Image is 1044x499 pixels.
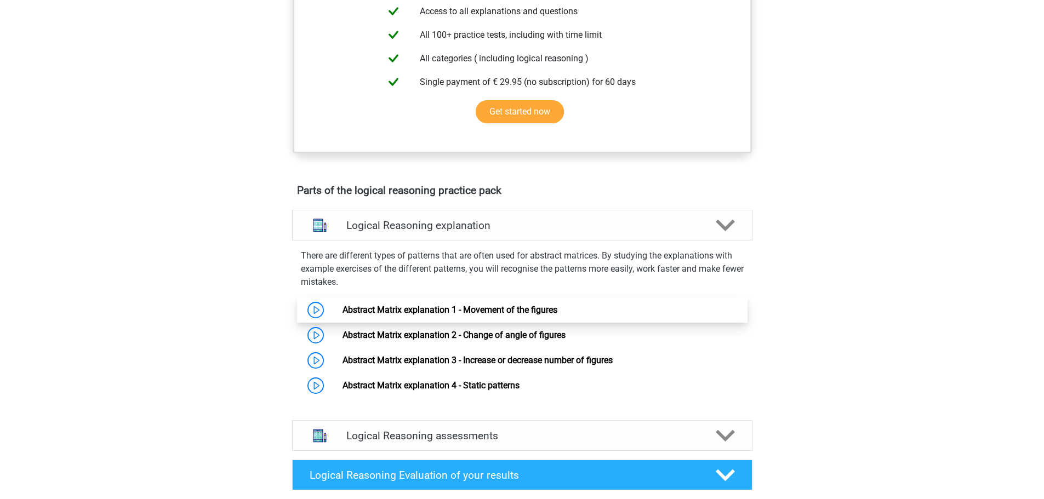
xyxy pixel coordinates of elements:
a: Abstract Matrix explanation 1 - Movement of the figures [343,305,557,315]
a: Abstract Matrix explanation 4 - Static patterns [343,380,520,391]
h4: Logical Reasoning assessments [346,429,698,442]
a: Get started now [476,100,564,123]
img: logical reasoning assessments [306,422,334,450]
h4: Logical Reasoning Evaluation of your results [310,469,698,481]
p: There are different types of patterns that are often used for abstract matrices. By studying the ... [301,249,744,289]
h4: Logical Reasoning explanation [346,219,698,232]
a: Abstract Matrix explanation 2 - Change of angle of figures [343,330,566,340]
a: explanations Logical Reasoning explanation [288,210,757,240]
a: assessments Logical Reasoning assessments [288,420,757,451]
h4: Parts of the logical reasoning practice pack [297,184,748,197]
a: Logical Reasoning Evaluation of your results [288,460,757,490]
img: logical reasoning explanations [306,211,334,239]
a: Abstract Matrix explanation 3 - Increase or decrease number of figures [343,355,613,365]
